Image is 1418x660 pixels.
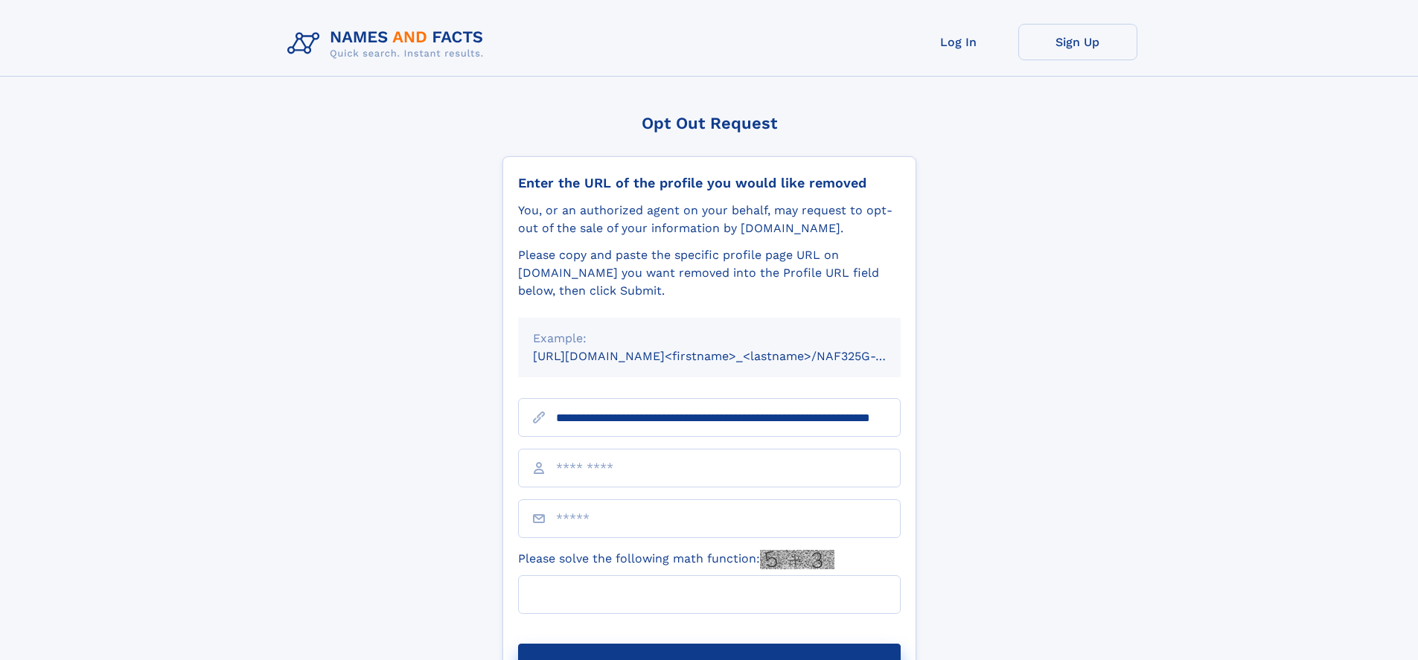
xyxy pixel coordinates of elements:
label: Please solve the following math function: [518,550,834,569]
img: Logo Names and Facts [281,24,496,64]
div: Opt Out Request [502,114,916,132]
small: [URL][DOMAIN_NAME]<firstname>_<lastname>/NAF325G-xxxxxxxx [533,349,929,363]
a: Log In [899,24,1018,60]
div: Please copy and paste the specific profile page URL on [DOMAIN_NAME] you want removed into the Pr... [518,246,901,300]
div: You, or an authorized agent on your behalf, may request to opt-out of the sale of your informatio... [518,202,901,237]
a: Sign Up [1018,24,1137,60]
div: Enter the URL of the profile you would like removed [518,175,901,191]
div: Example: [533,330,886,347]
